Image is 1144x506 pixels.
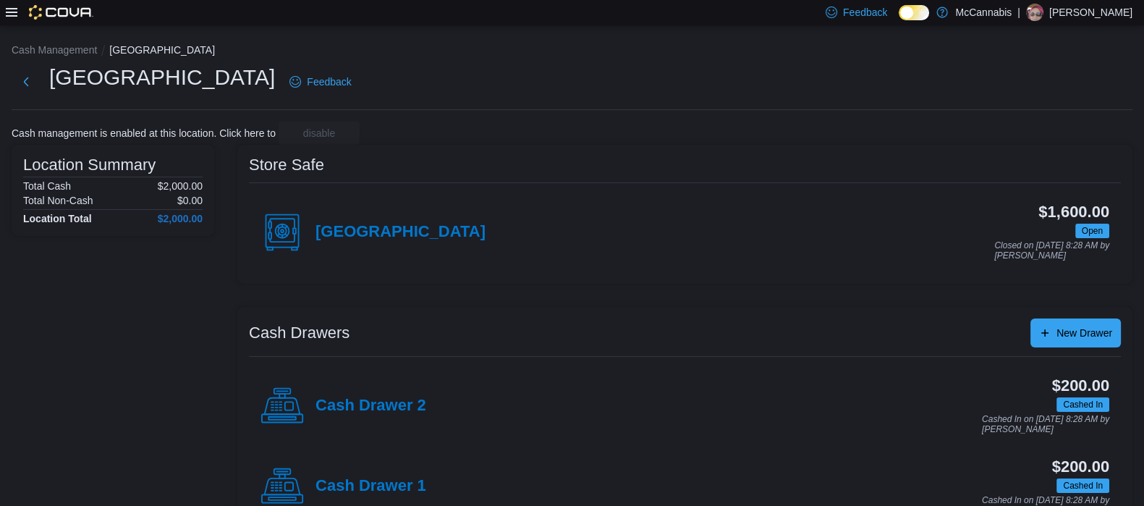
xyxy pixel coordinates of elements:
[1052,458,1109,476] h3: $200.00
[982,415,1109,434] p: Cashed In on [DATE] 8:28 AM by [PERSON_NAME]
[1017,4,1020,21] p: |
[23,213,92,224] h4: Location Total
[1056,478,1109,493] span: Cashed In
[1056,397,1109,412] span: Cashed In
[315,477,426,496] h4: Cash Drawer 1
[899,20,899,21] span: Dark Mode
[1049,4,1132,21] p: [PERSON_NAME]
[49,63,275,92] h1: [GEOGRAPHIC_DATA]
[1052,377,1109,395] h3: $200.00
[109,44,215,56] button: [GEOGRAPHIC_DATA]
[158,213,203,224] h4: $2,000.00
[1075,224,1109,238] span: Open
[158,180,203,192] p: $2,000.00
[1026,4,1043,21] div: Krista Brumsey
[23,180,71,192] h6: Total Cash
[1030,319,1121,347] button: New Drawer
[249,324,349,342] h3: Cash Drawers
[29,5,93,20] img: Cova
[12,44,97,56] button: Cash Management
[315,223,486,242] h4: [GEOGRAPHIC_DATA]
[1063,479,1103,492] span: Cashed In
[1082,224,1103,237] span: Open
[23,156,156,174] h3: Location Summary
[1038,203,1109,221] h3: $1,600.00
[315,397,426,416] h4: Cash Drawer 2
[1063,398,1103,411] span: Cashed In
[843,5,887,20] span: Feedback
[955,4,1012,21] p: McCannabis
[12,67,41,96] button: Next
[249,156,324,174] h3: Store Safe
[12,43,1132,60] nav: An example of EuiBreadcrumbs
[23,195,93,206] h6: Total Non-Cash
[307,75,351,89] span: Feedback
[899,5,929,20] input: Dark Mode
[284,67,357,96] a: Feedback
[1056,326,1112,340] span: New Drawer
[12,127,276,139] p: Cash management is enabled at this location. Click here to
[994,241,1109,261] p: Closed on [DATE] 8:28 AM by [PERSON_NAME]
[279,122,360,145] button: disable
[177,195,203,206] p: $0.00
[303,126,335,140] span: disable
